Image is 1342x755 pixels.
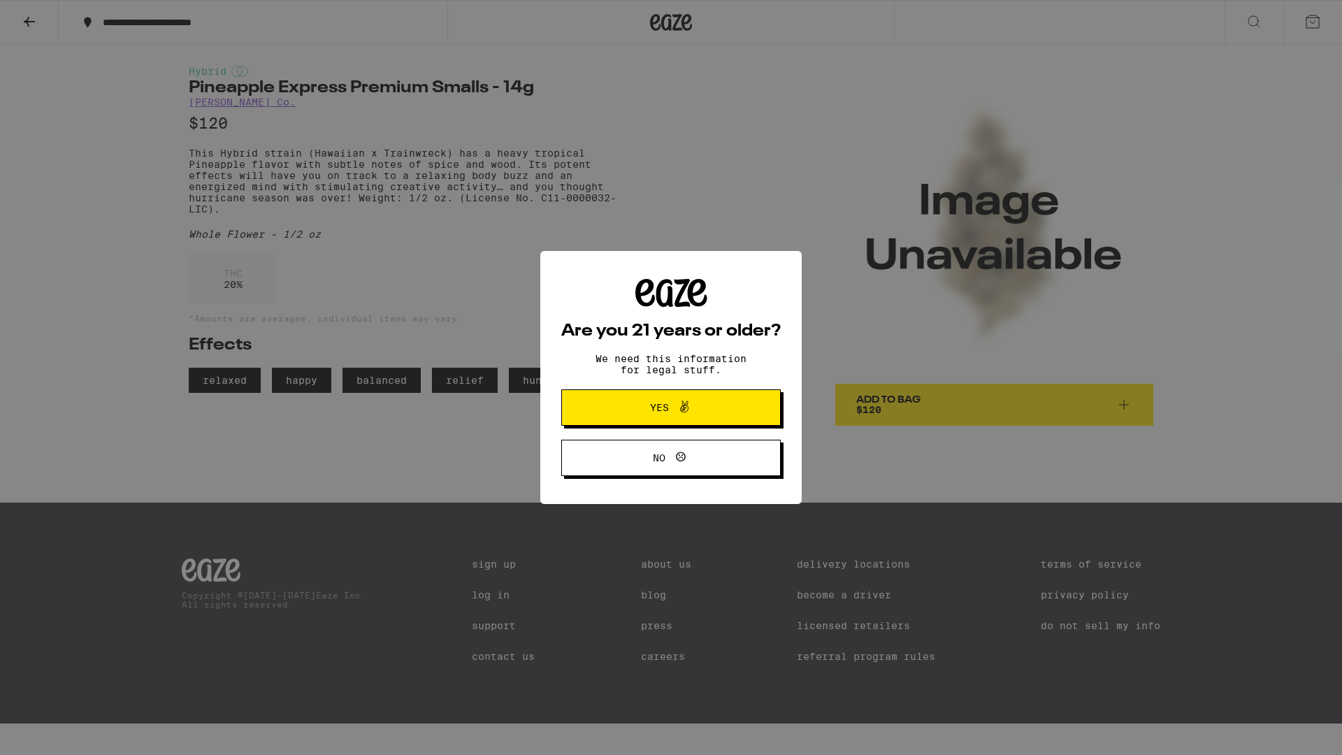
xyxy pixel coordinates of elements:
h2: Are you 21 years or older? [561,323,781,340]
p: We need this information for legal stuff. [584,353,758,375]
span: No [653,453,665,463]
span: Yes [650,403,669,412]
button: Yes [561,389,781,426]
button: No [561,440,781,476]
